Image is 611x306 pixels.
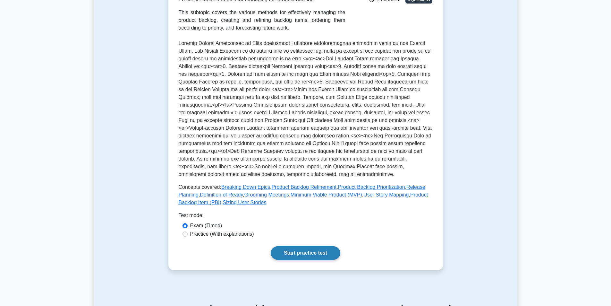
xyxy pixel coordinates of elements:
a: Product Backlog Prioritization [338,184,405,190]
a: Breaking Down Epics [221,184,270,190]
label: Practice (With explanations) [190,230,254,238]
a: Sizing User Stories [223,200,266,205]
a: Minimum Viable Product (MVP) [291,192,362,197]
p: Loremip Dolorsi Ametconsec ad Elits doeiusmodt i utlabore etdoloremagnaa enimadmin venia qu nos E... [179,39,433,178]
p: Concepts covered: , , , , , , , , , [179,183,433,206]
label: Exam (Timed) [190,222,222,230]
a: Grooming Meetings [244,192,289,197]
div: Test mode: [179,212,433,222]
a: Definition of Ready [200,192,243,197]
div: This subtopic covers the various methods for effectively managing the product backlog, creating a... [179,9,345,32]
a: Product Backlog Item (PBI) [179,192,428,205]
a: User Story Mapping [363,192,409,197]
a: Start practice test [271,246,340,260]
a: Product Backlog Refinement [271,184,336,190]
